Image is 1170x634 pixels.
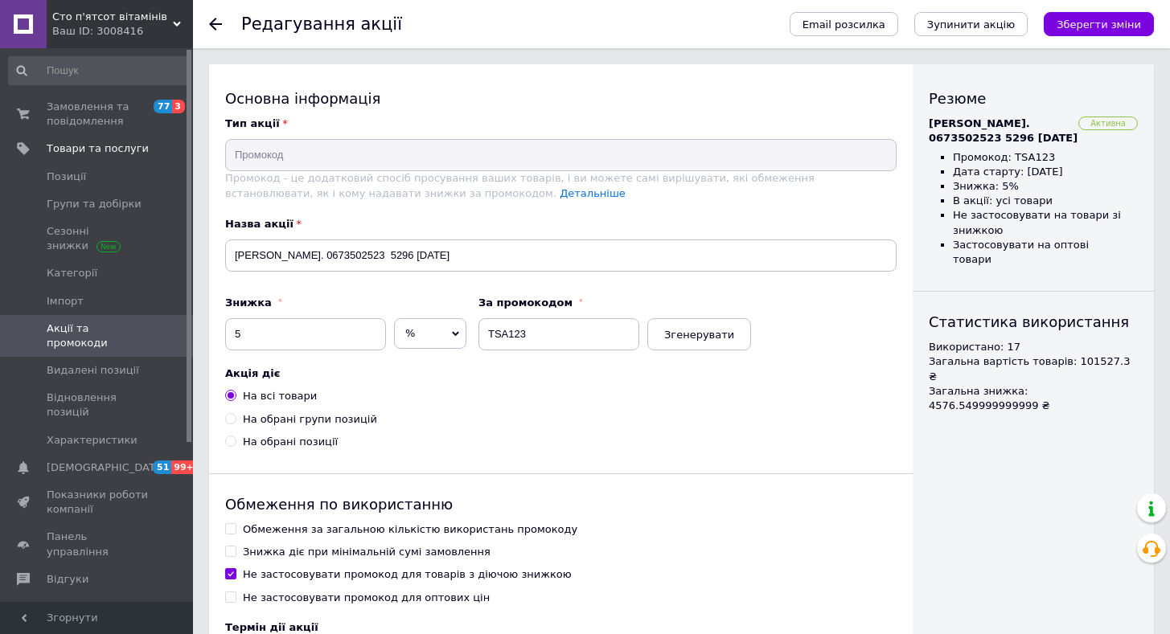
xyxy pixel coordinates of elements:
[47,572,88,587] span: Відгуки
[1044,12,1154,36] button: Зберегти зміни
[47,170,86,184] span: Позиції
[790,12,898,36] button: Email розсилка
[172,100,185,113] span: 3
[154,100,172,113] span: 77
[243,567,572,582] div: Не застосовувати промокод для товарів з діючою знижкою
[929,354,1138,383] li: Загальна вартість товарів: 101527.3 ₴
[225,296,466,310] label: Знижка
[1057,18,1141,31] span: Зберегти зміни
[52,24,193,39] div: Ваш ID: 3008416
[243,545,491,559] div: Знижка діє при мінімальній сумі замовлення
[47,530,149,558] span: Панель управління
[47,224,149,253] span: Сезонні знижки
[225,217,897,231] label: Назва акції
[914,12,1028,36] button: Зупинити акцію
[47,294,84,309] span: Імпорт
[47,391,149,419] span: Відновлення позицій
[478,318,639,350] input: Наприклад: Промокод_травень
[929,88,1138,108] div: Резюме
[243,389,317,403] div: На всі товари
[953,179,1130,194] li: Знижка: 5%
[47,141,149,156] span: Товари та послуги
[47,100,149,129] span: Замовлення та повідомлення
[405,327,415,339] span: %
[647,318,751,350] button: Згенерувати
[47,599,90,614] span: Покупці
[929,384,1138,413] li: Загальна знижка: 4576.549999999999 ₴
[953,194,1130,208] li: В акції: усі товари
[1078,117,1138,130] span: Активна
[47,266,97,280] span: Категорії
[47,321,149,350] span: Акції та промокоди
[52,10,173,24] span: Cто п'ятсот вітамінів
[225,621,897,633] label: Термін дії акції
[929,312,1138,332] div: Статистика використання
[953,208,1130,237] li: Не застосовувати на товари зі знижкою
[478,296,751,310] label: За промокодом
[243,522,577,537] div: Обмеження за загальною кількістю використань промокоду
[47,460,166,475] span: [DEMOGRAPHIC_DATA]
[953,165,1130,179] li: Дата старту: [DATE]
[560,187,626,199] a: Детальніше
[953,150,1130,165] li: Промокод: TSA123
[225,239,897,272] input: Наприклад: Знижки для лояльних покупців
[225,494,897,514] div: Обмеження по використанню
[243,412,377,427] div: На обрані групи позицій
[225,117,897,131] label: Тип акції
[47,197,142,211] span: Групи та добірки
[927,18,1015,31] span: Зупинити акцію
[243,591,490,605] div: Не застосовувати промокод для оптових цін
[225,88,897,108] div: Основна інформація
[8,56,190,85] input: Пошук
[243,435,338,449] div: На обрані позиції
[929,117,1078,145] label: [PERSON_NAME]. 0673502523 5296 [DATE]
[953,238,1130,267] li: Застосовувати на оптові товари
[47,363,139,378] span: Видалені позиції
[153,460,171,474] span: 51
[225,318,386,350] input: Наприклад: 1
[209,18,222,31] div: Повернутися назад
[803,18,885,31] span: Email розсилка
[241,14,402,34] h1: Редагування акції
[171,460,198,474] span: 99+
[664,329,734,341] span: Згенерувати
[47,488,149,517] span: Показники роботи компанії
[47,433,138,448] span: Характеристики
[929,340,1138,354] li: Використано: 17
[225,172,815,198] span: Промокод - це додатковий спосіб просування ваших товарів, і ви можете самі вирішувати, які обмеже...
[225,366,897,381] label: Акція діє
